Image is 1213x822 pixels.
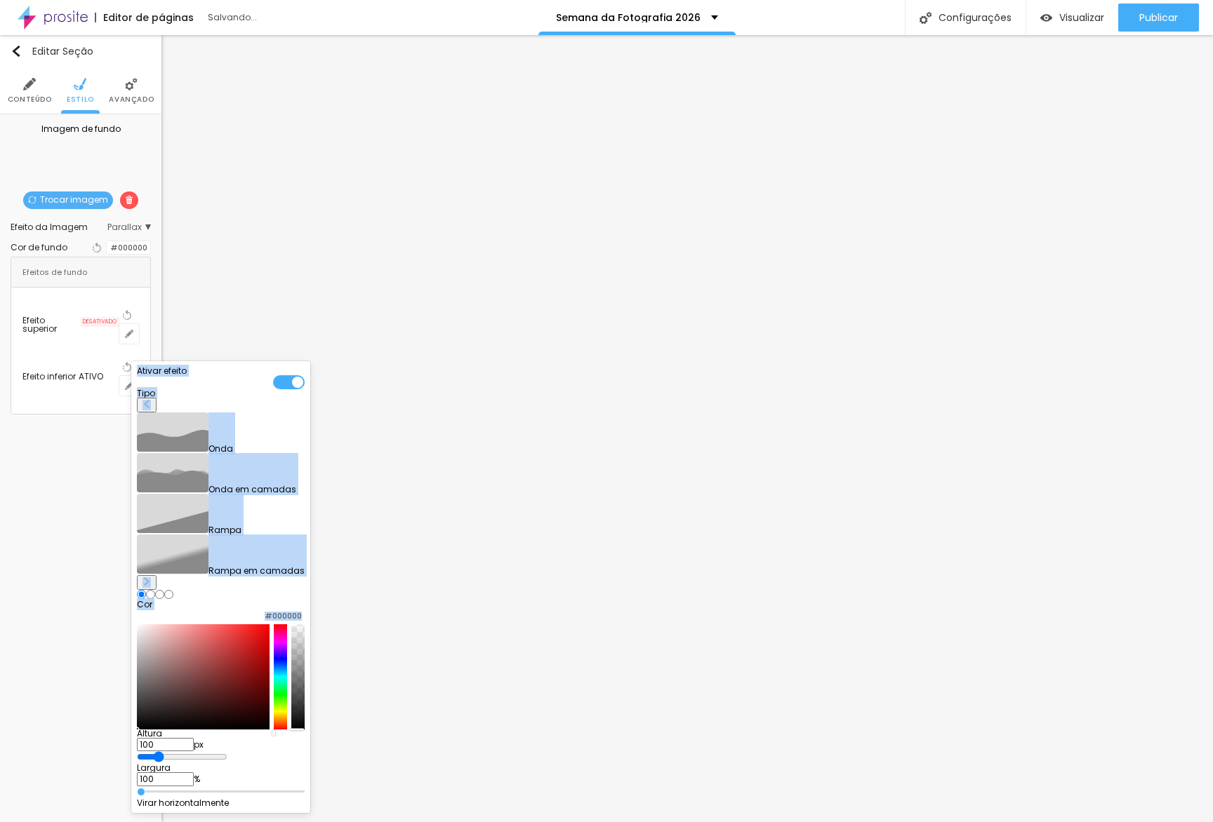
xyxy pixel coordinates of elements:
[137,387,155,399] span: Tipo
[137,598,152,610] span: Cor
[208,524,241,536] span: Rampa
[137,762,171,774] span: Largura
[208,443,233,454] span: Onda
[194,773,200,785] span: %
[194,739,204,750] span: px
[208,483,296,495] span: Onda em camadas
[137,365,187,377] span: Ativar efeito
[137,797,229,809] span: Virar horizontalmente
[142,400,151,408] img: Icone
[142,577,151,586] img: Icone
[208,565,305,577] span: Rampa em camadas
[137,727,162,739] span: Altura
